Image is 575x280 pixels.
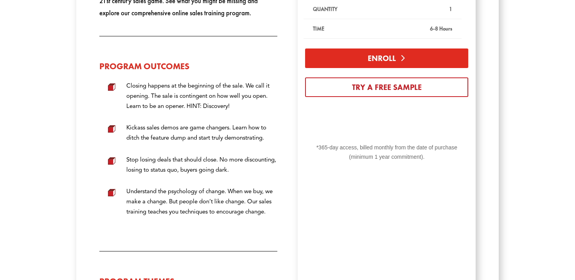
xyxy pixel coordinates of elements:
li: Closing happens at the beginning of the sale. We call it opening. The sale is contingent on how w... [105,81,277,111]
li: Kickass sales demos are game changers. Learn how to ditch the feature dump and start truly demons... [105,122,277,143]
strong: 1 [449,5,452,13]
li: Stop losing deals that should close. No more discounting, losing to status quo, buyers going dark. [105,154,277,175]
a: Try A Free Sample [305,77,468,97]
strong: TIME [313,25,324,32]
a: Enroll [305,48,468,68]
li: Understand the psychology of change. When we buy, we make a change. But people don’t like change.... [105,186,277,217]
strong: 6-8 Hours [430,25,452,32]
strong: QUANTITY [313,5,338,13]
p: *365-day access, billed monthly from the date of purchase (minimum 1 year commitment). [304,143,470,162]
h3: Program Outcomes [99,62,277,75]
